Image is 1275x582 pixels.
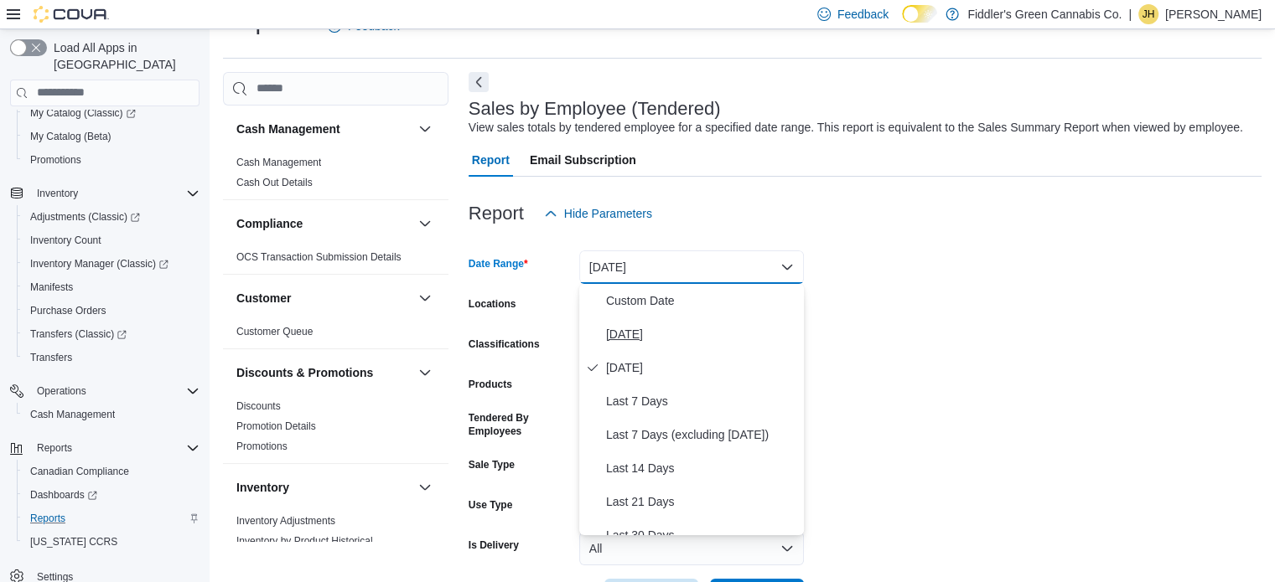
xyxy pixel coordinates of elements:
[469,411,573,438] label: Tendered By Employees
[23,254,175,274] a: Inventory Manager (Classic)
[30,106,136,120] span: My Catalog (Classic)
[23,254,200,274] span: Inventory Manager (Classic)
[1143,4,1155,24] span: JH
[30,257,168,270] span: Inventory Manager (Classic)
[30,281,73,294] span: Manifests
[236,515,335,527] a: Inventory Adjustments
[236,121,340,137] h3: Cash Management
[17,148,206,172] button: Promotions
[236,176,313,189] span: Cash Out Details
[17,530,206,554] button: [US_STATE] CCRS
[23,103,200,123] span: My Catalog (Classic)
[236,290,291,306] h3: Customer
[469,257,528,270] label: Date Range
[30,381,93,401] button: Operations
[606,358,797,378] span: [DATE]
[469,119,1243,136] div: View sales totals by tendered employee for a specified date range. This report is equivalent to t...
[606,324,797,344] span: [DATE]
[415,214,435,234] button: Compliance
[223,247,448,274] div: Compliance
[17,507,206,530] button: Reports
[23,508,200,528] span: Reports
[23,150,200,170] span: Promotions
[415,119,435,139] button: Cash Management
[17,322,206,346] a: Transfers (Classic)
[30,535,117,549] span: [US_STATE] CCRS
[23,150,88,170] a: Promotions
[23,324,200,344] span: Transfers (Classic)
[17,125,206,148] button: My Catalog (Beta)
[236,479,412,496] button: Inventory
[469,337,540,351] label: Classifications
[469,99,721,119] h3: Sales by Employee (Tendered)
[30,488,97,502] span: Dashboards
[606,492,797,512] span: Last 21 Days
[23,301,200,321] span: Purchase Orders
[23,301,113,321] a: Purchase Orders
[415,363,435,383] button: Discounts & Promotions
[30,512,65,525] span: Reports
[530,143,636,177] span: Email Subscription
[23,207,200,227] span: Adjustments (Classic)
[23,103,143,123] a: My Catalog (Classic)
[236,534,373,548] span: Inventory by Product Historical
[415,288,435,308] button: Customer
[469,72,489,92] button: Next
[837,6,889,23] span: Feedback
[223,396,448,463] div: Discounts & Promotions
[34,6,109,23] img: Cova
[23,461,136,482] a: Canadian Compliance
[606,291,797,311] span: Custom Date
[30,465,129,478] span: Canadian Compliance
[236,215,412,232] button: Compliance
[17,205,206,229] a: Adjustments (Classic)
[30,351,72,364] span: Transfers
[23,348,200,368] span: Transfers
[23,277,200,297] span: Manifests
[3,182,206,205] button: Inventory
[236,420,316,433] span: Promotion Details
[579,532,804,565] button: All
[236,326,313,337] a: Customer Queue
[902,5,937,23] input: Dark Mode
[469,458,515,471] label: Sale Type
[23,404,200,425] span: Cash Management
[30,381,200,401] span: Operations
[236,440,288,452] a: Promotions
[23,348,79,368] a: Transfers
[1138,4,1158,24] div: Joel Herrington
[564,205,652,222] span: Hide Parameters
[236,157,321,168] a: Cash Management
[1165,4,1262,24] p: [PERSON_NAME]
[23,230,200,250] span: Inventory Count
[3,379,206,403] button: Operations
[606,525,797,545] span: Last 30 Days
[30,304,106,317] span: Purchase Orders
[23,126,200,147] span: My Catalog (Beta)
[23,324,133,344] a: Transfers (Classic)
[236,400,281,412] a: Discounts
[17,460,206,483] button: Canadian Compliance
[30,130,111,143] span: My Catalog (Beta)
[30,210,140,224] span: Adjustments (Classic)
[236,364,412,381] button: Discounts & Promotions
[236,215,303,232] h3: Compliance
[1128,4,1132,24] p: |
[236,325,313,338] span: Customer Queue
[472,143,510,177] span: Report
[23,230,108,250] a: Inventory Count
[236,440,288,453] span: Promotions
[236,535,373,547] a: Inventory by Product Historical
[236,420,316,432] a: Promotion Details
[606,391,797,411] span: Last 7 Days
[17,403,206,426] button: Cash Management
[23,485,200,505] span: Dashboards
[415,477,435,497] button: Inventory
[23,207,147,227] a: Adjustments (Classic)
[23,404,122,425] a: Cash Management
[579,250,804,284] button: [DATE]
[236,251,402,263] a: OCS Transaction Submission Details
[17,346,206,369] button: Transfers
[37,384,86,398] span: Operations
[17,299,206,322] button: Purchase Orders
